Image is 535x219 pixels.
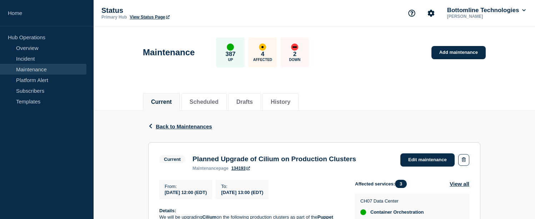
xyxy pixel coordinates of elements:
span: Current [159,155,185,163]
p: 2 [293,51,296,58]
button: Support [404,6,419,21]
button: Drafts [236,99,253,105]
p: Status [101,6,244,15]
a: Add maintenance [431,46,486,59]
strong: Details: [159,208,176,213]
a: 134193 [231,166,250,171]
div: affected [259,44,266,51]
p: CH07 Data Center [360,198,424,204]
button: Account settings [424,6,439,21]
p: [PERSON_NAME] [446,14,520,19]
div: up [360,209,366,215]
button: Bottomline Technologies [446,7,527,14]
span: [DATE] 12:00 (EDT) [165,190,207,195]
a: Edit maintenance [400,153,455,167]
span: Affected services: [355,180,410,188]
span: Container Orchestration [370,209,424,215]
p: Primary Hub [101,15,127,20]
button: Current [151,99,172,105]
p: Up [228,58,233,62]
span: 3 [395,180,407,188]
p: Affected [253,58,272,62]
button: Back to Maintenances [148,123,212,129]
p: 4 [261,51,264,58]
div: up [227,44,234,51]
p: From : [165,184,207,189]
a: View Status Page [130,15,169,20]
p: To : [221,184,263,189]
div: down [291,44,298,51]
button: Scheduled [190,99,219,105]
p: Down [289,58,301,62]
span: maintenance [192,166,219,171]
h3: Planned Upgrade of Cilium on Production Clusters [192,155,356,163]
button: View all [450,180,469,188]
span: [DATE] 13:00 (EDT) [221,190,263,195]
h1: Maintenance [143,47,195,57]
p: page [192,166,229,171]
span: Back to Maintenances [156,123,212,129]
button: History [271,99,290,105]
p: 387 [225,51,235,58]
